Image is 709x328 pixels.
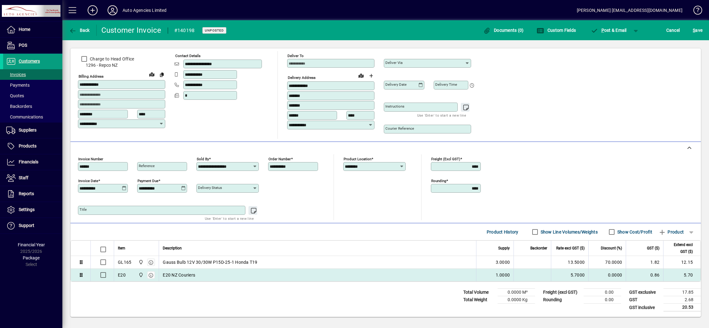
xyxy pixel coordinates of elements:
[626,289,663,296] td: GST exclusive
[137,179,158,183] mat-label: Payment due
[540,296,584,304] td: Rounding
[484,226,521,238] button: Product History
[3,123,62,138] a: Suppliers
[19,159,38,164] span: Financials
[287,54,304,58] mat-label: Deliver To
[23,255,40,260] span: Package
[483,28,524,33] span: Documents (0)
[482,25,525,36] button: Documents (0)
[123,5,167,15] div: Auto Agencies Limited
[587,25,630,36] button: Post & Email
[626,269,663,281] td: 0.86
[689,1,701,22] a: Knowledge Base
[496,272,510,278] span: 1.0000
[417,112,466,119] mat-hint: Use 'Enter' to start a new line
[78,179,98,183] mat-label: Invoice date
[555,259,585,265] div: 13.5000
[3,170,62,186] a: Staff
[498,289,535,296] td: 0.0000 M³
[83,5,103,16] button: Add
[3,138,62,154] a: Products
[666,25,680,35] span: Cancel
[588,269,626,281] td: 0.0000
[78,157,103,161] mat-label: Invoice number
[3,154,62,170] a: Financials
[69,28,90,33] span: Back
[67,25,91,36] button: Back
[62,25,97,36] app-page-header-button: Back
[540,289,584,296] td: Freight (excl GST)
[356,70,366,80] a: View on map
[498,296,535,304] td: 0.0000 Kg
[385,104,404,109] mat-label: Instructions
[205,28,224,32] span: Unposted
[6,104,32,109] span: Backorders
[556,245,585,252] span: Rate excl GST ($)
[3,38,62,53] a: POS
[366,71,376,81] button: Choose address
[198,186,222,190] mat-label: Delivery status
[6,83,30,88] span: Payments
[163,272,195,278] span: E20 NZ Couriers
[663,289,701,296] td: 17.85
[655,226,687,238] button: Product
[539,229,598,235] label: Show Line Volumes/Weights
[118,245,125,252] span: Item
[3,218,62,234] a: Support
[174,26,195,36] div: #140198
[588,256,626,269] td: 70.0000
[103,5,123,16] button: Profile
[460,289,498,296] td: Total Volume
[78,62,165,69] span: 1296 - Repco NZ
[268,157,291,161] mat-label: Order number
[435,82,457,87] mat-label: Delivery time
[3,90,62,101] a: Quotes
[163,245,182,252] span: Description
[584,296,621,304] td: 0.00
[6,93,24,98] span: Quotes
[80,207,87,212] mat-label: Title
[118,272,126,278] div: E20
[101,25,162,35] div: Customer Invoice
[344,157,371,161] mat-label: Product location
[626,296,663,304] td: GST
[19,175,28,180] span: Staff
[6,114,43,119] span: Communications
[19,59,40,64] span: Customers
[663,304,701,311] td: 20.53
[460,296,498,304] td: Total Weight
[19,27,30,32] span: Home
[665,25,682,36] button: Cancel
[591,28,627,33] span: ost & Email
[163,259,257,265] span: Gauss Bulb 12V 30/30W P15D-25-1 Honda T19
[658,227,684,237] span: Product
[385,126,414,131] mat-label: Courier Reference
[663,256,701,269] td: 12.15
[139,164,155,168] mat-label: Reference
[385,82,407,87] mat-label: Delivery date
[19,143,36,148] span: Products
[89,56,134,62] label: Charge to Head Office
[498,245,510,252] span: Supply
[537,28,576,33] span: Custom Fields
[693,25,702,35] span: ave
[19,223,34,228] span: Support
[3,22,62,37] a: Home
[19,43,27,48] span: POS
[663,269,701,281] td: 5.70
[535,25,577,36] button: Custom Fields
[431,179,446,183] mat-label: Rounding
[555,272,585,278] div: 5.7000
[601,28,604,33] span: P
[385,60,403,65] mat-label: Deliver via
[487,227,518,237] span: Product History
[601,245,622,252] span: Discount (%)
[693,28,695,33] span: S
[6,72,26,77] span: Invoices
[530,245,547,252] span: Backorder
[577,5,682,15] div: [PERSON_NAME] [EMAIL_ADDRESS][DOMAIN_NAME]
[3,69,62,80] a: Invoices
[3,112,62,122] a: Communications
[647,245,659,252] span: GST ($)
[431,157,460,161] mat-label: Freight (excl GST)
